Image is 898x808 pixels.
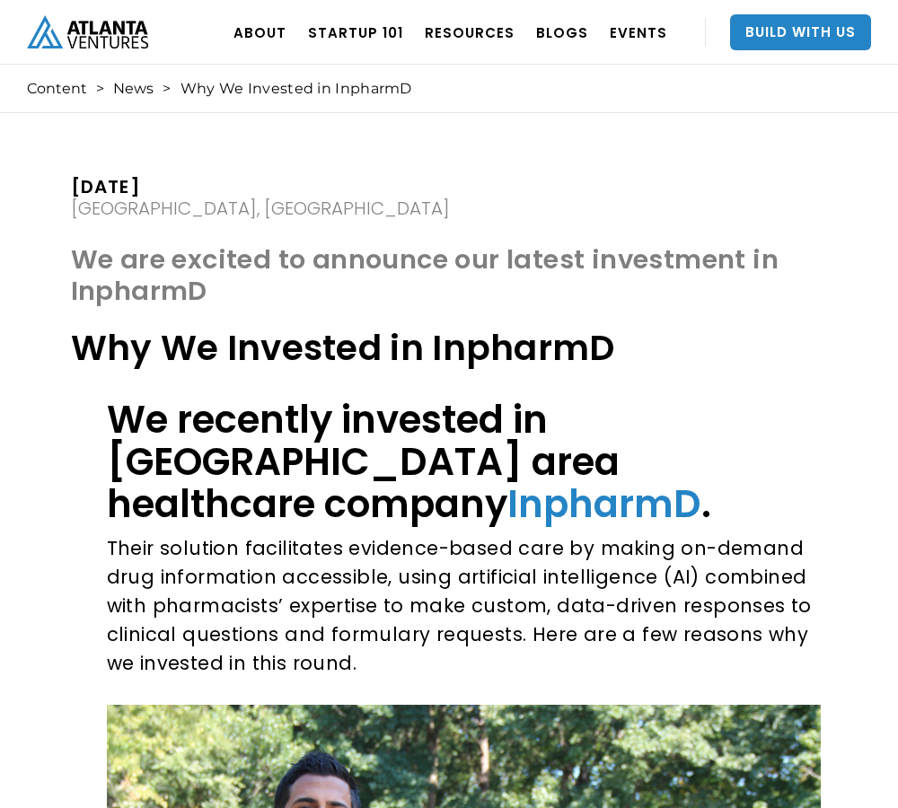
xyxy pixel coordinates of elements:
a: Build With Us [730,14,871,50]
a: BLOGS [536,7,588,57]
div: [DATE] [71,178,450,196]
a: Startup 101 [308,7,403,57]
p: Their solution facilitates evidence-based care by making on-demand drug information accessible, u... [107,534,822,678]
a: RESOURCES [425,7,515,57]
a: ABOUT [233,7,286,57]
div: Why We Invested in InpharmD [180,80,412,98]
div: [GEOGRAPHIC_DATA], [GEOGRAPHIC_DATA] [71,199,450,217]
div: > [163,80,171,98]
h1: Why We Invested in InpharmD [71,325,828,372]
a: News [113,80,154,98]
div: > [96,80,104,98]
a: EVENTS [610,7,667,57]
a: Content [27,80,87,98]
a: InpharmD [507,478,701,531]
h1: We recently invested in [GEOGRAPHIC_DATA] area healthcare company . [107,399,822,525]
h1: We are excited to announce our latest investment in InpharmD [71,244,828,316]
